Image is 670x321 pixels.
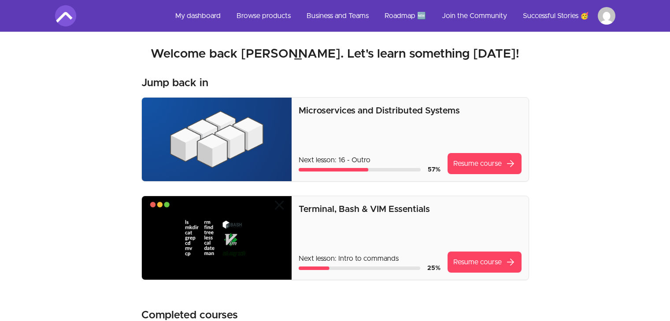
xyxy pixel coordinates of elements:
[505,257,516,267] span: arrow_forward
[299,266,420,270] div: Course progress
[448,252,522,273] a: Resume coursearrow_forward
[299,253,440,264] p: Next lesson: Intro to commands
[299,168,420,171] div: Course progress
[435,5,514,26] a: Join the Community
[378,5,433,26] a: Roadmap 🆕
[428,167,440,173] span: 57 %
[55,5,76,26] img: Amigoscode logo
[55,46,615,62] h2: Welcome back [PERSON_NAME]. Let's learn something [DATE]!
[427,265,440,271] span: 25 %
[142,98,292,181] img: Product image for Microservices and Distributed Systems
[299,105,521,117] p: Microservices and Distributed Systems
[516,5,596,26] a: Successful Stories 🥳
[299,155,440,165] p: Next lesson: 16 - Outro
[299,203,521,215] p: Terminal, Bash & VIM Essentials
[141,76,208,90] h3: Jump back in
[142,196,292,280] img: Product image for Terminal, Bash & VIM Essentials
[168,5,615,26] nav: Main
[598,7,615,25] img: Profile image for Chijioke Ibekwe
[300,5,376,26] a: Business and Teams
[505,158,516,169] span: arrow_forward
[230,5,298,26] a: Browse products
[448,153,522,174] a: Resume coursearrow_forward
[168,5,228,26] a: My dashboard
